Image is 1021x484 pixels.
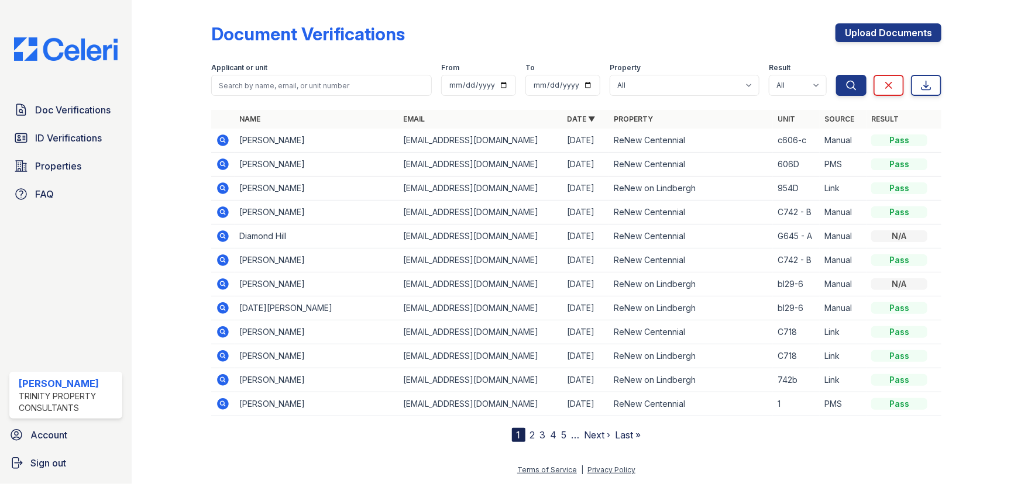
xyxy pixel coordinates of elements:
[773,224,820,248] td: G645 - A
[609,392,773,416] td: ReNew Centennial
[517,465,577,474] a: Terms of Service
[820,224,867,248] td: Manual
[562,368,609,392] td: [DATE]
[609,224,773,248] td: ReNew Centennial
[773,200,820,224] td: C742 - B
[235,272,398,296] td: [PERSON_NAME]
[609,200,773,224] td: ReNew Centennial
[773,320,820,344] td: C718
[871,350,927,362] div: Pass
[19,376,118,390] div: [PERSON_NAME]
[609,344,773,368] td: ReNew on Lindbergh
[614,115,653,123] a: Property
[235,248,398,272] td: [PERSON_NAME]
[871,182,927,194] div: Pass
[235,224,398,248] td: Diamond Hill
[35,159,81,173] span: Properties
[778,115,795,123] a: Unit
[871,326,927,338] div: Pass
[19,390,118,414] div: Trinity Property Consultants
[441,63,459,72] label: From
[551,429,557,441] a: 4
[403,115,425,123] a: Email
[398,368,562,392] td: [EMAIL_ADDRESS][DOMAIN_NAME]
[9,154,122,178] a: Properties
[820,248,867,272] td: Manual
[820,153,867,177] td: PMS
[398,272,562,296] td: [EMAIL_ADDRESS][DOMAIN_NAME]
[572,428,580,442] span: …
[773,344,820,368] td: C718
[773,296,820,320] td: bl29-6
[235,129,398,153] td: [PERSON_NAME]
[871,158,927,170] div: Pass
[769,63,790,72] label: Result
[398,344,562,368] td: [EMAIL_ADDRESS][DOMAIN_NAME]
[525,63,535,72] label: To
[562,153,609,177] td: [DATE]
[820,272,867,296] td: Manual
[820,177,867,200] td: Link
[609,129,773,153] td: ReNew Centennial
[239,115,260,123] a: Name
[398,200,562,224] td: [EMAIL_ADDRESS][DOMAIN_NAME]
[9,126,122,150] a: ID Verifications
[5,451,127,475] a: Sign out
[820,200,867,224] td: Manual
[211,23,405,44] div: Document Verifications
[871,230,927,242] div: N/A
[820,368,867,392] td: Link
[398,224,562,248] td: [EMAIL_ADDRESS][DOMAIN_NAME]
[871,206,927,218] div: Pass
[512,428,525,442] div: 1
[773,392,820,416] td: 1
[235,344,398,368] td: [PERSON_NAME]
[562,429,567,441] a: 5
[820,296,867,320] td: Manual
[836,23,941,42] a: Upload Documents
[587,465,635,474] a: Privacy Policy
[562,248,609,272] td: [DATE]
[609,248,773,272] td: ReNew Centennial
[211,63,267,72] label: Applicant or unit
[871,278,927,290] div: N/A
[773,129,820,153] td: c606-c
[609,296,773,320] td: ReNew on Lindbergh
[562,296,609,320] td: [DATE]
[773,153,820,177] td: 606D
[398,392,562,416] td: [EMAIL_ADDRESS][DOMAIN_NAME]
[235,368,398,392] td: [PERSON_NAME]
[773,272,820,296] td: bl29-6
[235,177,398,200] td: [PERSON_NAME]
[562,272,609,296] td: [DATE]
[609,272,773,296] td: ReNew on Lindbergh
[398,153,562,177] td: [EMAIL_ADDRESS][DOMAIN_NAME]
[398,248,562,272] td: [EMAIL_ADDRESS][DOMAIN_NAME]
[581,465,583,474] div: |
[30,428,67,442] span: Account
[871,254,927,266] div: Pass
[211,75,432,96] input: Search by name, email, or unit number
[235,200,398,224] td: [PERSON_NAME]
[562,129,609,153] td: [DATE]
[610,63,641,72] label: Property
[562,177,609,200] td: [DATE]
[585,429,611,441] a: Next ›
[30,456,66,470] span: Sign out
[562,392,609,416] td: [DATE]
[820,129,867,153] td: Manual
[5,423,127,447] a: Account
[609,320,773,344] td: ReNew Centennial
[35,103,111,117] span: Doc Verifications
[562,224,609,248] td: [DATE]
[562,344,609,368] td: [DATE]
[235,392,398,416] td: [PERSON_NAME]
[5,37,127,61] img: CE_Logo_Blue-a8612792a0a2168367f1c8372b55b34899dd931a85d93a1a3d3e32e68fde9ad4.png
[871,134,927,146] div: Pass
[235,153,398,177] td: [PERSON_NAME]
[398,177,562,200] td: [EMAIL_ADDRESS][DOMAIN_NAME]
[398,296,562,320] td: [EMAIL_ADDRESS][DOMAIN_NAME]
[824,115,854,123] a: Source
[567,115,595,123] a: Date ▼
[530,429,535,441] a: 2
